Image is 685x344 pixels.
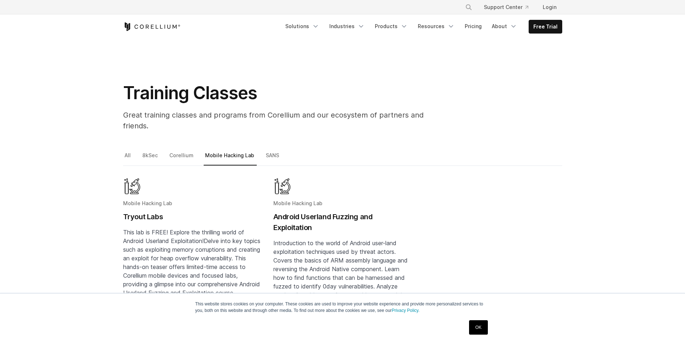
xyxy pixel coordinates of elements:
button: Search [462,1,475,14]
div: Navigation Menu [456,1,562,14]
a: Login [537,1,562,14]
a: SANS [264,151,282,166]
a: Corellium Home [123,22,181,31]
a: Industries [325,20,369,33]
a: Solutions [281,20,324,33]
img: Mobile Hacking Lab - Graphic Only [123,177,141,195]
a: About [487,20,521,33]
p: This website stores cookies on your computer. These cookies are used to improve your website expe... [195,301,490,314]
h2: Android Userland Fuzzing and Exploitation [273,211,412,233]
a: Privacy Policy. [392,308,420,313]
span: Introduction to the world of Android user-land exploitation techniques used by threat actors. Cov... [273,239,408,325]
a: Corellium [168,151,196,166]
a: Products [370,20,412,33]
span: Delve into key topics such as exploiting memory corruptions and creating an exploit for heap over... [123,237,260,296]
div: Navigation Menu [281,20,562,34]
a: Free Trial [529,20,562,33]
a: Resources [413,20,459,33]
p: Great training classes and programs from Corellium and our ecosystem of partners and friends. [123,110,448,131]
a: OK [469,320,487,335]
h2: Tryout Labs [123,211,262,222]
h1: Training Classes [123,82,448,104]
span: Mobile Hacking Lab [273,200,322,206]
a: All [123,151,133,166]
a: 8kSec [141,151,160,166]
a: Mobile Hacking Lab [204,151,257,166]
span: Mobile Hacking Lab [123,200,172,206]
a: Support Center [478,1,534,14]
img: Mobile Hacking Lab - Graphic Only [273,177,291,195]
span: This lab is FREE! Explore the thrilling world of Android Userland Exploitation! [123,229,244,244]
a: Pricing [460,20,486,33]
